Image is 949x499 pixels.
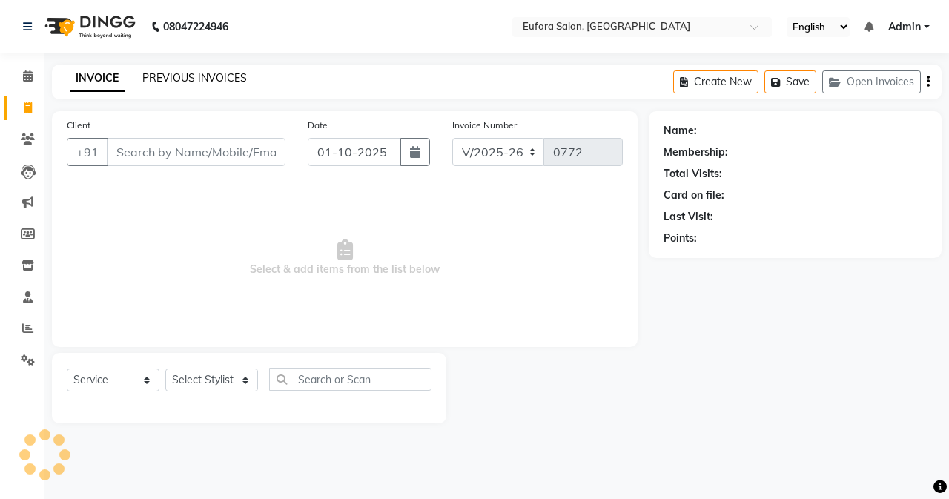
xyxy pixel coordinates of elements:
[107,138,285,166] input: Search by Name/Mobile/Email/Code
[67,184,623,332] span: Select & add items from the list below
[673,70,758,93] button: Create New
[888,19,921,35] span: Admin
[308,119,328,132] label: Date
[67,138,108,166] button: +91
[664,145,728,160] div: Membership:
[664,166,722,182] div: Total Visits:
[764,70,816,93] button: Save
[142,71,247,85] a: PREVIOUS INVOICES
[70,65,125,92] a: INVOICE
[269,368,431,391] input: Search or Scan
[163,6,228,47] b: 08047224946
[664,231,697,246] div: Points:
[452,119,517,132] label: Invoice Number
[822,70,921,93] button: Open Invoices
[664,209,713,225] div: Last Visit:
[38,6,139,47] img: logo
[67,119,90,132] label: Client
[664,123,697,139] div: Name:
[664,188,724,203] div: Card on file:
